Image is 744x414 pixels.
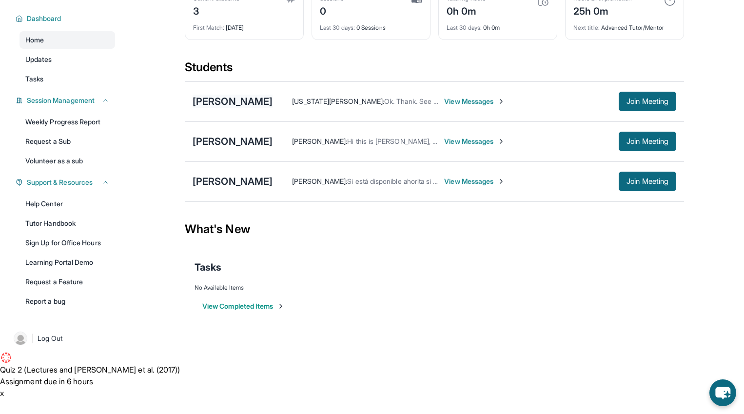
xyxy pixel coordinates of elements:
div: No Available Items [195,284,674,292]
div: 0 Sessions [320,18,422,32]
button: Session Management [23,96,109,105]
a: Learning Portal Demo [20,254,115,271]
a: Request a Sub [20,133,115,150]
img: Chevron-Right [497,98,505,105]
span: Log Out [38,334,63,343]
button: Join Meeting [619,92,676,111]
img: Chevron-Right [497,138,505,145]
a: Sign Up for Office Hours [20,234,115,252]
div: What's New [185,208,684,251]
span: Join Meeting [627,99,668,104]
div: [DATE] [193,18,295,32]
span: [PERSON_NAME] : [292,177,347,185]
div: [PERSON_NAME] [193,135,273,148]
button: Support & Resources [23,177,109,187]
span: Support & Resources [27,177,93,187]
button: Join Meeting [619,172,676,191]
button: View Completed Items [202,301,285,311]
span: View Messages [444,177,505,186]
span: Next title : [573,24,600,31]
span: Si está disponible ahorita si gusta [347,177,450,185]
a: Home [20,31,115,49]
span: Join Meeting [627,178,668,184]
div: [PERSON_NAME] [193,95,273,108]
a: Volunteer as a sub [20,152,115,170]
div: [PERSON_NAME] [193,175,273,188]
span: Last 30 days : [320,24,355,31]
a: Report a bug [20,293,115,310]
span: Dashboard [27,14,61,23]
div: 0 [320,2,344,18]
span: Ok. Thank. See you [DATE]! [384,97,470,105]
span: View Messages [444,137,505,146]
button: Join Meeting [619,132,676,151]
img: Chevron-Right [497,177,505,185]
a: Weekly Progress Report [20,113,115,131]
div: 25h 0m [573,2,632,18]
a: Request a Feature [20,273,115,291]
div: 0h 0m [447,18,549,32]
span: View Messages [444,97,505,106]
a: |Log Out [10,328,115,349]
span: Home [25,35,44,45]
div: Advanced Tutor/Mentor [573,18,676,32]
span: Join Meeting [627,138,668,144]
span: First Match : [193,24,224,31]
div: Students [185,59,684,81]
button: Dashboard [23,14,109,23]
span: [US_STATE][PERSON_NAME] : [292,97,384,105]
a: Updates [20,51,115,68]
img: user-img [14,332,27,345]
div: 3 [193,2,239,18]
a: Tutor Handbook [20,215,115,232]
div: 0h 0m [447,2,486,18]
button: chat-button [709,379,736,406]
span: Last 30 days : [447,24,482,31]
span: Tasks [25,74,43,84]
span: [PERSON_NAME] : [292,137,347,145]
span: Updates [25,55,52,64]
span: Session Management [27,96,95,105]
span: Tasks [195,260,221,274]
span: | [31,333,34,344]
a: Tasks [20,70,115,88]
a: Help Center [20,195,115,213]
